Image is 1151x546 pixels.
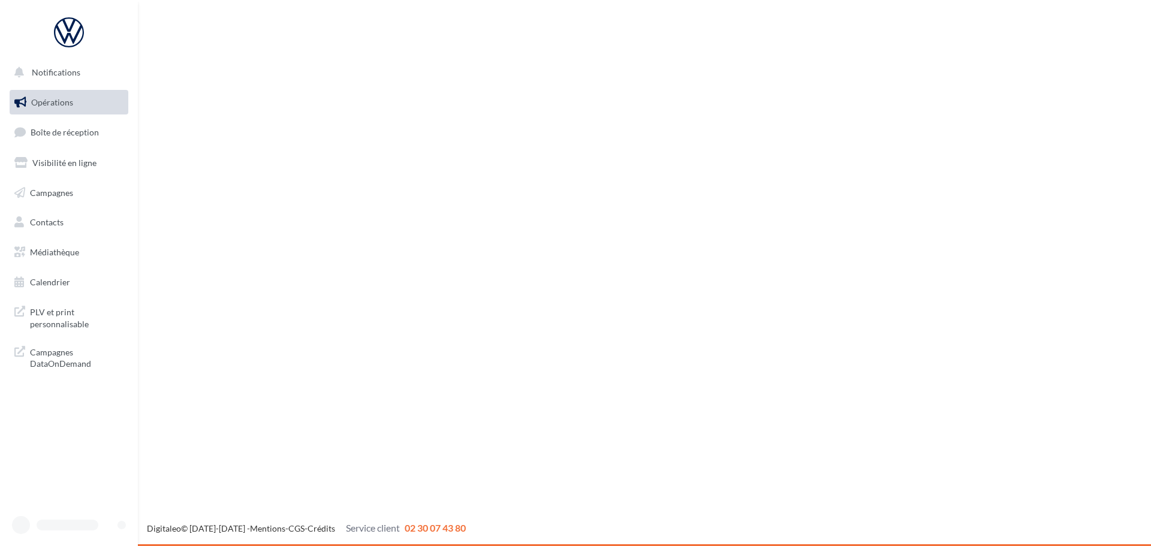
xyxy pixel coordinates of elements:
a: Médiathèque [7,240,131,265]
button: Notifications [7,60,126,85]
span: PLV et print personnalisable [30,304,123,330]
a: Crédits [308,523,335,533]
span: Boîte de réception [31,127,99,137]
span: Visibilité en ligne [32,158,97,168]
span: Campagnes DataOnDemand [30,344,123,370]
span: Opérations [31,97,73,107]
a: CGS [288,523,305,533]
a: Campagnes DataOnDemand [7,339,131,375]
a: Opérations [7,90,131,115]
span: Contacts [30,217,64,227]
a: Calendrier [7,270,131,295]
a: Visibilité en ligne [7,150,131,176]
a: Campagnes [7,180,131,206]
span: Notifications [32,67,80,77]
a: PLV et print personnalisable [7,299,131,334]
span: Service client [346,522,400,533]
span: © [DATE]-[DATE] - - - [147,523,466,533]
a: Digitaleo [147,523,181,533]
span: Campagnes [30,187,73,197]
span: 02 30 07 43 80 [405,522,466,533]
span: Calendrier [30,277,70,287]
span: Médiathèque [30,247,79,257]
a: Mentions [250,523,285,533]
a: Boîte de réception [7,119,131,145]
a: Contacts [7,210,131,235]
